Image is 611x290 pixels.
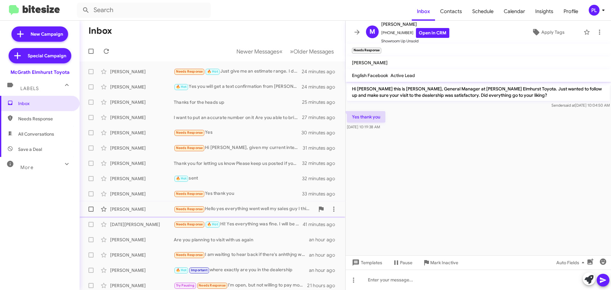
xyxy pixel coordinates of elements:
p: Yes thank you [347,111,385,123]
div: Hi! Yes everything was fine. I will be there later to see [PERSON_NAME], after 3 pm. I couldn't a... [174,221,303,228]
span: Special Campaign [28,53,66,59]
a: New Campaign [11,26,68,42]
span: Apply Tags [541,26,565,38]
button: Next [286,45,338,58]
div: [PERSON_NAME] [110,145,174,151]
a: Open in CRM [416,28,449,38]
div: 32 minutes ago [302,175,340,182]
span: Mark Inactive [430,257,458,268]
div: [PERSON_NAME] [110,206,174,212]
div: PL [589,5,600,16]
div: where exactly are you in the dealership [174,266,309,274]
span: Needs Response [176,192,203,196]
div: [PERSON_NAME] [110,114,174,121]
span: Newer Messages [236,48,279,55]
div: 30 minutes ago [302,130,340,136]
span: Labels [20,86,39,91]
div: 31 minutes ago [303,145,340,151]
div: [PERSON_NAME] [110,267,174,273]
span: [DATE] 10:19:38 AM [347,124,380,129]
div: [PERSON_NAME] [110,68,174,75]
a: Contacts [435,2,467,21]
div: Yes you will get a text confirmation from [PERSON_NAME] for your appointment time [DATE] at 930 [174,83,302,90]
span: 🔥 Hot [207,69,218,74]
div: Hi [PERSON_NAME], given my current interest rate and the longevity of Camrys, I'd probably have t... [174,144,303,152]
span: 🔥 Hot [176,176,187,180]
button: Templates [346,257,387,268]
span: [PHONE_NUMBER] [381,28,449,38]
div: [PERSON_NAME] [110,191,174,197]
button: Apply Tags [515,26,580,38]
span: [PERSON_NAME] [352,60,388,66]
span: « [279,47,283,55]
span: 🔥 Hot [176,85,187,89]
button: Auto Fields [551,257,592,268]
span: Older Messages [293,48,334,55]
div: 27 minutes ago [302,114,340,121]
div: [PERSON_NAME] [110,175,174,182]
div: sent [174,175,302,182]
h1: Inbox [88,26,112,36]
span: Needs Response [18,116,72,122]
div: Just give me an estimate range. I don't have time to come in. If was high enough might consider a... [174,68,302,75]
div: 24 minutes ago [302,84,340,90]
div: an hour ago [309,252,340,258]
span: Save a Deal [18,146,42,152]
span: Try Pausing [176,283,194,287]
div: an hour ago [309,237,340,243]
a: Special Campaign [9,48,71,63]
a: Calendar [499,2,530,21]
a: Inbox [412,2,435,21]
button: Mark Inactive [418,257,463,268]
span: Needs Response [199,283,226,287]
span: Needs Response [176,207,203,211]
button: Previous [233,45,286,58]
div: Hello yes everything went well my sales guy I think was [PERSON_NAME] was very nice and answered ... [174,205,315,213]
a: Profile [558,2,583,21]
a: Insights [530,2,558,21]
div: an hour ago [309,267,340,273]
div: I am waiting to hear back if there's anhthjng we can get me into. I'm in a complex situation with... [174,251,309,258]
div: 41 minutes ago [303,221,340,228]
span: said at [564,103,575,108]
span: Needs Response [176,146,203,150]
a: Schedule [467,2,499,21]
div: [PERSON_NAME] [110,99,174,105]
div: [PERSON_NAME] [110,130,174,136]
div: [PERSON_NAME] [110,282,174,289]
div: Yes [174,129,302,136]
span: » [290,47,293,55]
div: McGrath Elmhurst Toyota [11,69,69,75]
div: 33 minutes ago [302,191,340,197]
span: Sender [DATE] 10:04:50 AM [551,103,610,108]
div: Thank you for letting us know Please keep us posted if you need anything [174,160,302,166]
nav: Page navigation example [233,45,338,58]
span: Active Lead [390,73,415,78]
div: 21 hours ago [307,282,340,289]
div: 24 minutes ago [302,68,340,75]
div: [PERSON_NAME] [110,84,174,90]
small: Needs Response [352,48,381,53]
span: 🔥 Hot [176,268,187,272]
div: Are you planning to visit with us again [174,237,309,243]
button: PL [583,5,604,16]
input: Search [77,3,211,18]
span: Needs Response [176,222,203,226]
span: Auto Fields [556,257,587,268]
div: [PERSON_NAME] [110,237,174,243]
span: New Campaign [31,31,63,37]
span: [PERSON_NAME] [381,20,449,28]
span: M [369,27,375,37]
span: Pause [400,257,412,268]
div: [PERSON_NAME] [110,160,174,166]
span: Showroom Up Unsold [381,38,449,44]
span: All Conversations [18,131,54,137]
div: 32 minutes ago [302,160,340,166]
span: 🔥 Hot [207,222,218,226]
span: Needs Response [176,253,203,257]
